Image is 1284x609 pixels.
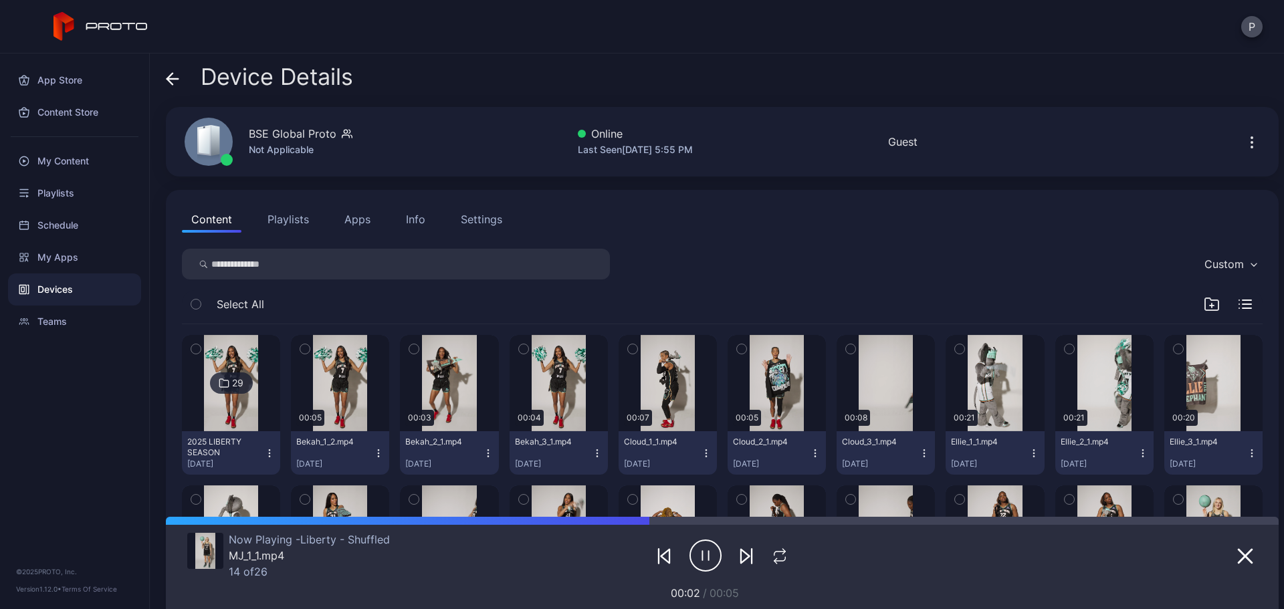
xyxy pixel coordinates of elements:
button: 2025 LIBERTY SEASON[DATE] [182,431,280,475]
div: [DATE] [405,459,482,469]
div: [DATE] [515,459,592,469]
div: Bekah_2_1.mp4 [405,437,479,447]
div: [DATE] [296,459,373,469]
button: Info [397,206,435,233]
button: Ellie_2_1.mp4[DATE] [1055,431,1154,475]
div: Bekah_3_1.mp4 [515,437,588,447]
a: Schedule [8,209,141,241]
div: 29 [232,377,243,389]
span: Device Details [201,64,353,90]
a: Content Store [8,96,141,128]
button: Cloud_1_1.mp4[DATE] [619,431,717,475]
div: [DATE] [1061,459,1138,469]
div: Online [578,126,693,142]
div: Now Playing [229,533,390,546]
div: Cloud_2_1.mp4 [733,437,807,447]
button: Settings [451,206,512,233]
div: [DATE] [1170,459,1247,469]
a: My Apps [8,241,141,273]
button: Playlists [258,206,318,233]
a: App Store [8,64,141,96]
button: Ellie_3_1.mp4[DATE] [1164,431,1263,475]
div: Bekah_1_2.mp4 [296,437,370,447]
div: Ellie_1_1.mp4 [951,437,1025,447]
div: Custom [1204,257,1244,271]
div: Ellie_2_1.mp4 [1061,437,1134,447]
div: 14 of 26 [229,565,390,578]
a: Terms Of Service [62,585,117,593]
div: MJ_1_1.mp4 [229,549,390,562]
div: [DATE] [187,459,264,469]
div: Guest [888,134,918,150]
span: 00:02 [671,586,700,600]
div: Info [406,211,425,227]
button: Cloud_3_1.mp4[DATE] [837,431,935,475]
button: Custom [1198,249,1263,279]
div: [DATE] [842,459,919,469]
span: 00:05 [710,586,739,600]
span: Select All [217,296,264,312]
div: [DATE] [733,459,810,469]
button: Bekah_2_1.mp4[DATE] [400,431,498,475]
a: My Content [8,145,141,177]
div: [DATE] [951,459,1028,469]
div: Settings [461,211,502,227]
div: BSE Global Proto [249,126,336,142]
button: Bekah_1_2.mp4[DATE] [291,431,389,475]
div: Cloud_1_1.mp4 [624,437,698,447]
button: Apps [335,206,380,233]
div: Cloud_3_1.mp4 [842,437,916,447]
a: Teams [8,306,141,338]
button: Content [182,206,241,233]
span: Liberty - Shuffled [296,533,390,546]
div: 2025 LIBERTY SEASON [187,437,261,458]
button: Cloud_2_1.mp4[DATE] [728,431,826,475]
a: Playlists [8,177,141,209]
div: Ellie_3_1.mp4 [1170,437,1243,447]
button: Bekah_3_1.mp4[DATE] [510,431,608,475]
div: Not Applicable [249,142,352,158]
button: Ellie_1_1.mp4[DATE] [946,431,1044,475]
span: / [703,586,707,600]
div: © 2025 PROTO, Inc. [16,566,133,577]
button: P [1241,16,1263,37]
div: [DATE] [624,459,701,469]
a: Devices [8,273,141,306]
span: Version 1.12.0 • [16,585,62,593]
div: Last Seen [DATE] 5:55 PM [578,142,693,158]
